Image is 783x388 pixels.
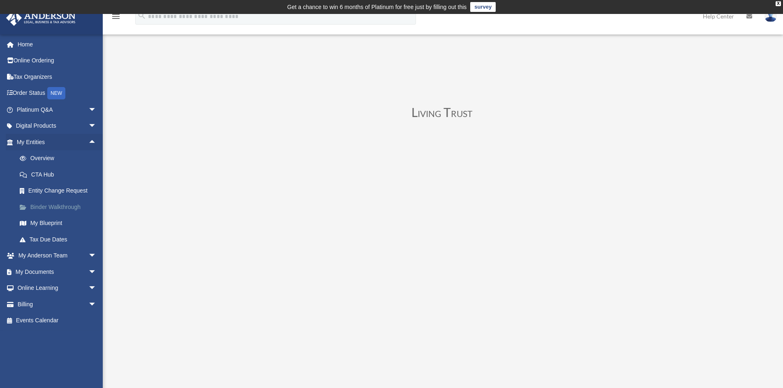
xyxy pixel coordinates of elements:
[88,264,105,280] span: arrow_drop_down
[6,118,109,134] a: Digital Productsarrow_drop_down
[220,106,664,122] h3: Living Trust
[6,134,109,150] a: My Entitiesarrow_drop_up
[6,101,109,118] a: Platinum Q&Aarrow_drop_down
[47,87,65,99] div: NEW
[6,69,109,85] a: Tax Organizers
[6,53,109,69] a: Online Ordering
[12,183,109,199] a: Entity Change Request
[220,135,664,384] iframe: Living Trust Binder Review
[6,280,109,296] a: Online Learningarrow_drop_down
[137,11,146,20] i: search
[111,11,121,21] i: menu
[88,248,105,264] span: arrow_drop_down
[88,134,105,151] span: arrow_drop_up
[12,231,109,248] a: Tax Due Dates
[287,2,467,12] div: Get a chance to win 6 months of Platinum for free just by filling out this
[6,85,109,102] a: Order StatusNEW
[88,101,105,118] span: arrow_drop_down
[765,10,777,22] img: User Pic
[88,280,105,297] span: arrow_drop_down
[470,2,496,12] a: survey
[12,215,109,232] a: My Blueprint
[88,118,105,135] span: arrow_drop_down
[12,150,109,167] a: Overview
[6,264,109,280] a: My Documentsarrow_drop_down
[6,36,109,53] a: Home
[4,10,78,26] img: Anderson Advisors Platinum Portal
[6,296,109,312] a: Billingarrow_drop_down
[88,296,105,313] span: arrow_drop_down
[6,248,109,264] a: My Anderson Teamarrow_drop_down
[111,14,121,21] a: menu
[6,312,109,329] a: Events Calendar
[12,199,109,215] a: Binder Walkthrough
[776,1,781,6] div: close
[12,166,109,183] a: CTA Hub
